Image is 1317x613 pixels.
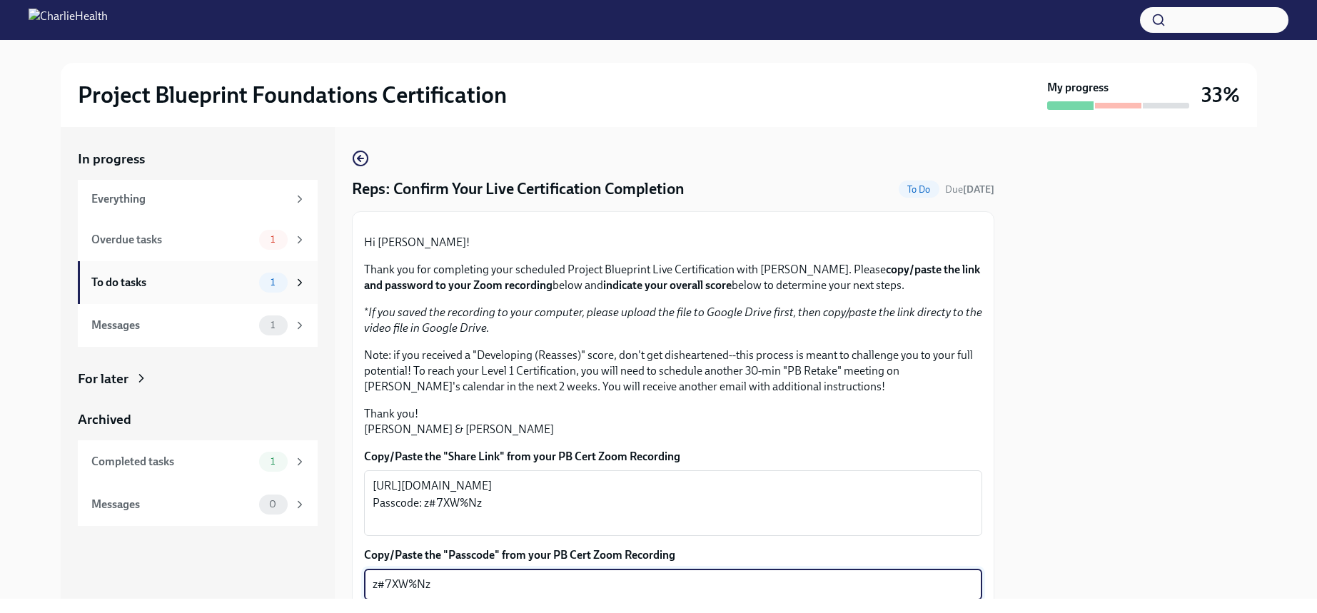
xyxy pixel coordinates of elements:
[78,440,318,483] a: Completed tasks1
[78,261,318,304] a: To do tasks1
[261,499,285,510] span: 0
[945,183,994,196] span: October 2nd, 2025 12:00
[78,304,318,347] a: Messages1
[364,547,982,563] label: Copy/Paste the "Passcode" from your PB Cert Zoom Recording
[364,262,982,293] p: Thank you for completing your scheduled Project Blueprint Live Certification with [PERSON_NAME]. ...
[91,318,253,333] div: Messages
[262,234,283,245] span: 1
[91,275,253,290] div: To do tasks
[373,576,974,593] textarea: z#7XW%Nz
[364,406,982,437] p: Thank you! [PERSON_NAME] & [PERSON_NAME]
[603,278,732,292] strong: indicate your overall score
[29,9,108,31] img: CharlieHealth
[78,410,318,429] a: Archived
[364,235,982,250] p: Hi [PERSON_NAME]!
[262,277,283,288] span: 1
[78,218,318,261] a: Overdue tasks1
[1047,80,1109,96] strong: My progress
[364,449,982,465] label: Copy/Paste the "Share Link" from your PB Cert Zoom Recording
[78,370,318,388] a: For later
[78,483,318,526] a: Messages0
[945,183,994,196] span: Due
[1201,82,1240,108] h3: 33%
[352,178,685,200] h4: Reps: Confirm Your Live Certification Completion
[78,150,318,168] a: In progress
[262,456,283,467] span: 1
[91,497,253,512] div: Messages
[364,263,980,292] strong: copy/paste the link and password to your Zoom recording
[78,81,507,109] h2: Project Blueprint Foundations Certification
[899,184,939,195] span: To Do
[963,183,994,196] strong: [DATE]
[262,320,283,330] span: 1
[91,191,288,207] div: Everything
[91,454,253,470] div: Completed tasks
[78,370,128,388] div: For later
[91,232,253,248] div: Overdue tasks
[364,348,982,395] p: Note: if you received a "Developing (Reasses)" score, don't get disheartened--this process is mea...
[78,180,318,218] a: Everything
[364,305,982,335] em: If you saved the recording to your computer, please upload the file to Google Drive first, then c...
[373,477,974,529] textarea: [URL][DOMAIN_NAME] Passcode: z#7XW%Nz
